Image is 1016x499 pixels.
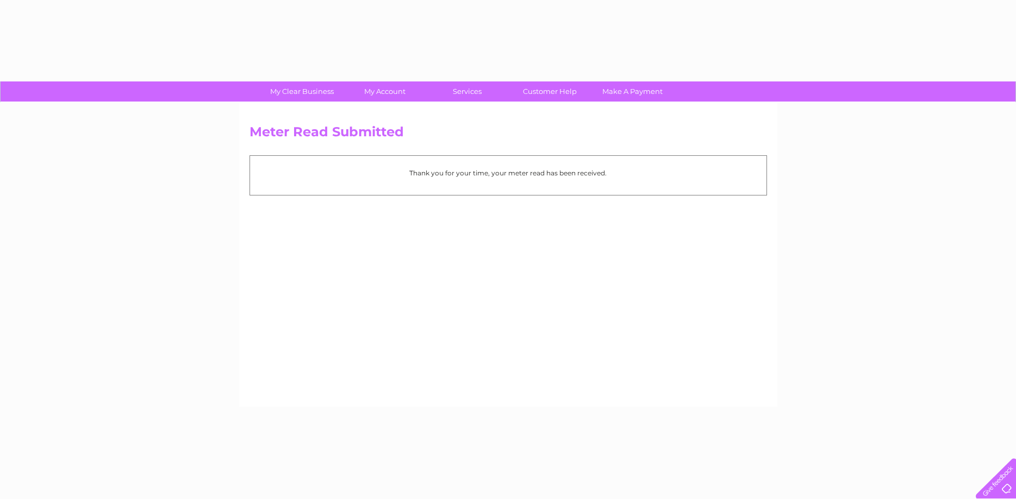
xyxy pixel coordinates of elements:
[422,81,512,102] a: Services
[257,81,347,102] a: My Clear Business
[255,168,761,178] p: Thank you for your time, your meter read has been received.
[588,81,677,102] a: Make A Payment
[340,81,429,102] a: My Account
[250,124,767,145] h2: Meter Read Submitted
[505,81,595,102] a: Customer Help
